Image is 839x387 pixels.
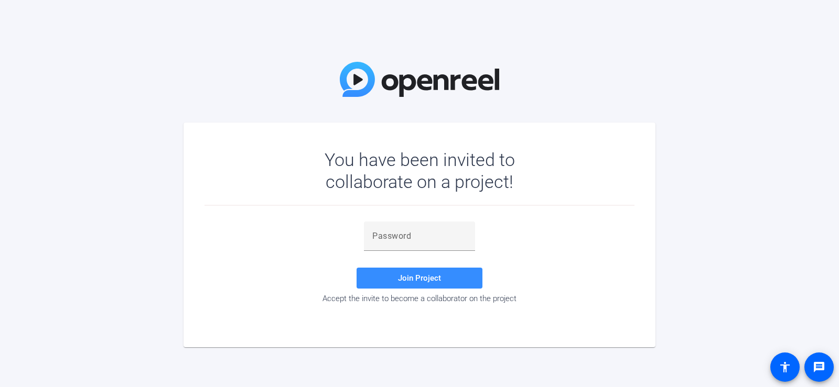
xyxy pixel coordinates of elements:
[357,268,482,289] button: Join Project
[372,230,467,242] input: Password
[205,294,634,303] div: Accept the invite to become a collaborator on the project
[813,361,825,373] mat-icon: message
[294,149,545,193] div: You have been invited to collaborate on a project!
[340,62,499,97] img: OpenReel Logo
[779,361,791,373] mat-icon: accessibility
[398,273,441,283] span: Join Project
